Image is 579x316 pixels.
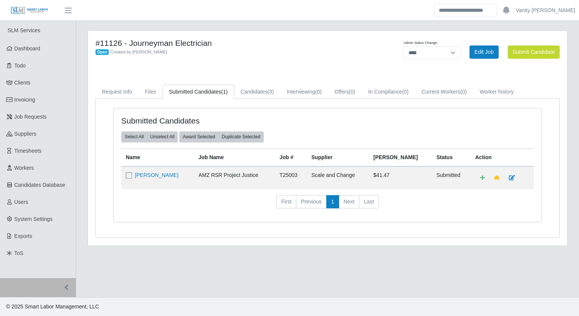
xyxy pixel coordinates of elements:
td: T25003 [275,166,307,189]
button: Duplicate Selected [218,131,264,142]
a: Add Default Cost Code [475,171,490,185]
span: ToS [14,250,23,256]
a: Offers [328,84,362,99]
a: 1 [326,195,339,209]
th: Job Name [194,149,275,166]
a: In Compliance [362,84,415,99]
span: Todo [14,63,26,69]
span: Invoicing [14,97,35,103]
th: [PERSON_NAME] [369,149,432,166]
th: Job # [275,149,307,166]
td: submitted [432,166,471,189]
td: AMZ RSR Project Justice [194,166,275,189]
span: Users [14,199,28,205]
td: $41.47 [369,166,432,189]
span: SLM Services [8,27,40,33]
a: Make Team Lead [489,171,504,185]
h4: #11126 - Journeyman Electrician [95,38,361,48]
span: Created by [PERSON_NAME] [110,50,167,54]
label: Admin Status Change: [404,41,438,46]
span: Suppliers [14,131,36,137]
img: SLM Logo [11,6,49,15]
div: bulk actions [121,131,178,142]
span: Clients [14,80,31,86]
td: Scale and Change [307,166,369,189]
span: (0) [460,89,467,95]
span: System Settings [14,216,53,222]
a: [PERSON_NAME] [135,172,178,178]
a: Candidates [234,84,280,99]
a: Submitted Candidates [163,84,234,99]
span: (0) [402,89,408,95]
th: Action [471,149,534,166]
button: Unselect All [147,131,178,142]
a: Worker history [473,84,520,99]
span: (3) [268,89,274,95]
a: Files [138,84,163,99]
span: © 2025 Smart Labor Management, LLC [6,303,99,310]
input: Search [434,4,497,17]
th: Name [121,149,194,166]
button: Submit Candidate [508,45,560,59]
a: Edit Job [469,45,499,59]
span: (0) [315,89,322,95]
span: (0) [349,89,355,95]
span: Job Requests [14,114,47,120]
a: Interviewing [280,84,328,99]
nav: pagination [121,195,534,215]
span: (1) [221,89,228,95]
h4: Submitted Candidates [121,116,286,125]
a: Request Info [95,84,138,99]
button: Select All [121,131,147,142]
th: Supplier [307,149,369,166]
span: Dashboard [14,45,41,52]
button: Award Selected [179,131,219,142]
span: Workers [14,165,34,171]
a: Current Workers [415,84,473,99]
div: bulk actions [179,131,264,142]
span: Open [95,49,109,55]
th: Status [432,149,471,166]
span: Exports [14,233,32,239]
a: Vanity [PERSON_NAME] [516,6,575,14]
span: Timesheets [14,148,42,154]
span: Candidates Database [14,182,66,188]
